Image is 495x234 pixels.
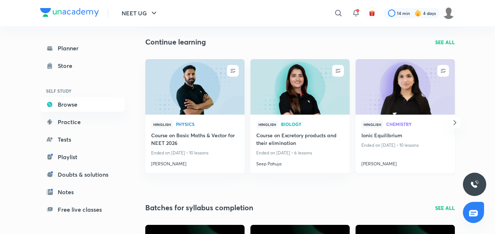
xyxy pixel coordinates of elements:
a: Playlist [40,150,125,164]
img: ttu [470,180,479,189]
button: NEET UG [117,6,163,20]
p: Ended on [DATE] • 10 lessons [151,148,239,158]
a: [PERSON_NAME] [151,158,239,167]
a: Free live classes [40,202,125,217]
img: new-thumbnail [354,58,456,115]
a: Planner [40,41,125,55]
a: Company Logo [40,8,99,19]
a: Store [40,58,125,73]
span: Hinglish [151,120,173,128]
img: Company Logo [40,8,99,17]
span: Biology [281,122,344,126]
a: Chemistry [386,122,449,127]
img: avatar [369,10,375,16]
a: Doubts & solutions [40,167,125,182]
a: new-thumbnail [145,59,245,115]
div: Store [58,61,77,70]
p: Ended on [DATE] • 10 lessons [361,141,449,150]
span: Hinglish [256,120,278,128]
img: streak [414,9,422,17]
a: Physics [176,122,239,127]
p: Ended on [DATE] • 6 lessons [256,148,344,158]
a: Ionic Equilibrium [361,131,449,141]
span: Chemistry [386,122,449,126]
a: Seep Pahuja [256,158,344,167]
a: Practice [40,115,125,129]
span: Hinglish [361,120,383,128]
a: Browse [40,97,125,112]
span: Physics [176,122,239,126]
a: Course on Excretory products and their elimination [256,131,344,148]
button: avatar [366,7,378,19]
a: SEE ALL [435,204,455,212]
a: Tests [40,132,125,147]
img: new-thumbnail [249,58,350,115]
a: Biology [281,122,344,127]
a: new-thumbnail [250,59,350,115]
img: Tarmanjot Singh [442,7,455,19]
a: new-thumbnail [356,59,455,115]
h2: Batches for syllabus completion [145,202,253,213]
a: Course on Basic Maths & Vector for NEET 2026 [151,131,239,148]
a: [PERSON_NAME] [361,158,449,167]
a: SEE ALL [435,38,455,46]
h6: SELF STUDY [40,85,125,97]
h2: Continue learning [145,37,206,47]
img: new-thumbnail [144,58,245,115]
a: Notes [40,185,125,199]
